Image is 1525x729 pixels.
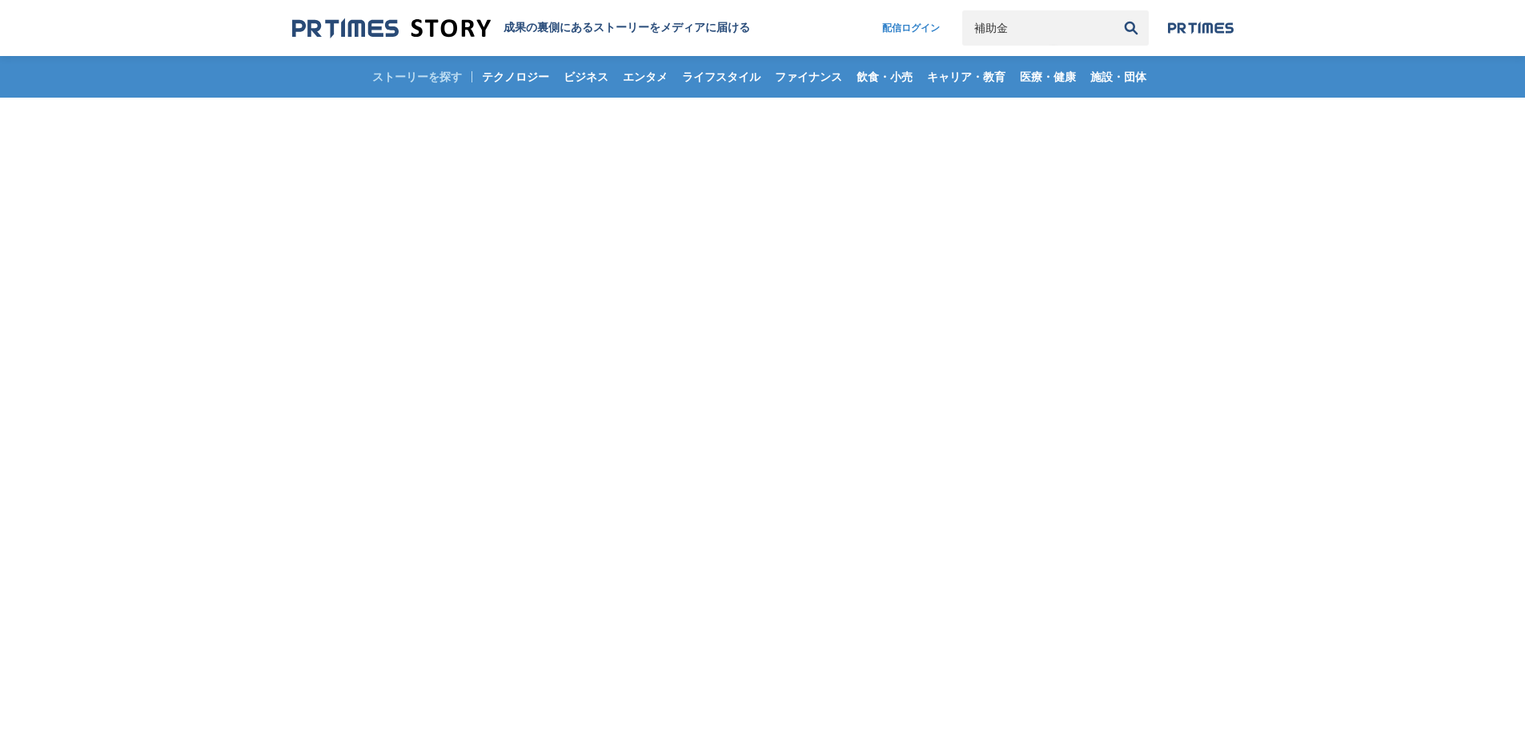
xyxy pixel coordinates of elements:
span: 医療・健康 [1013,70,1082,84]
span: テクノロジー [476,70,556,84]
a: 医療・健康 [1013,56,1082,98]
a: 施設・団体 [1084,56,1153,98]
button: 検索 [1114,10,1149,46]
span: ライフスタイル [676,70,767,84]
span: エンタメ [616,70,674,84]
span: キャリア・教育 [921,70,1012,84]
span: 飲食・小売 [850,70,919,84]
a: テクノロジー [476,56,556,98]
a: キャリア・教育 [921,56,1012,98]
a: 飲食・小売 [850,56,919,98]
a: 成果の裏側にあるストーリーをメディアに届ける 成果の裏側にあるストーリーをメディアに届ける [292,18,750,39]
h1: 成果の裏側にあるストーリーをメディアに届ける [504,21,750,35]
a: ファイナンス [769,56,849,98]
span: 施設・団体 [1084,70,1153,84]
a: ビジネス [557,56,615,98]
a: エンタメ [616,56,674,98]
input: キーワードで検索 [962,10,1114,46]
a: ライフスタイル [676,56,767,98]
a: 配信ログイン [866,10,956,46]
span: ファイナンス [769,70,849,84]
img: 成果の裏側にあるストーリーをメディアに届ける [292,18,491,39]
span: ビジネス [557,70,615,84]
img: prtimes [1168,22,1234,34]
